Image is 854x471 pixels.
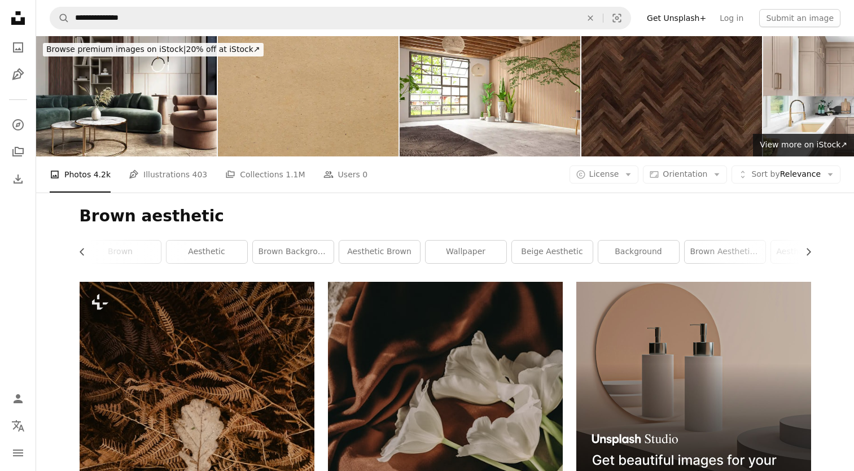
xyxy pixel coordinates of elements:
[771,241,852,263] a: aesthetic wallpaper
[7,442,29,464] button: Menu
[643,165,727,184] button: Orientation
[286,168,305,181] span: 1.1M
[225,156,305,193] a: Collections 1.1M
[339,241,420,263] a: aesthetic brown
[751,169,779,178] span: Sort by
[7,387,29,410] a: Log in / Sign up
[253,241,334,263] a: brown background
[798,241,811,263] button: scroll list to the right
[129,156,207,193] a: Illustrations 403
[685,241,765,263] a: brown aesthetic wallpaper
[663,169,707,178] span: Orientation
[581,36,762,156] img: Dark brown wood background XXXL
[43,43,264,56] div: 20% off at iStock ↗
[570,165,639,184] button: License
[80,433,314,443] a: a white stone in a pile of branches
[7,63,29,86] a: Illustrations
[759,9,840,27] button: Submit an image
[7,415,29,437] button: Language
[50,7,69,29] button: Search Unsplash
[751,169,821,180] span: Relevance
[400,36,580,156] img: Unfurnished Cozy Bedroom with Wooden Wall and Window
[36,36,217,156] img: Modern elegant living room - interior design - 3d render
[426,241,506,263] a: wallpaper
[46,45,186,54] span: Browse premium images on iStock |
[603,7,630,29] button: Visual search
[328,433,563,443] a: white flowers on brown textile
[36,36,270,63] a: Browse premium images on iStock|20% off at iStock↗
[167,241,247,263] a: aesthetic
[578,7,603,29] button: Clear
[323,156,368,193] a: Users 0
[192,168,208,181] span: 403
[362,168,367,181] span: 0
[80,206,811,226] h1: Brown aesthetic
[80,241,93,263] button: scroll list to the left
[80,241,161,263] a: brown
[7,36,29,59] a: Photos
[640,9,713,27] a: Get Unsplash+
[753,134,854,156] a: View more on iStock↗
[7,168,29,190] a: Download History
[512,241,593,263] a: beige aesthetic
[732,165,840,184] button: Sort byRelevance
[713,9,750,27] a: Log in
[50,7,631,29] form: Find visuals sitewide
[7,141,29,163] a: Collections
[218,36,398,156] img: Kraft paper for background
[7,114,29,136] a: Explore
[589,169,619,178] span: License
[760,140,847,149] span: View more on iStock ↗
[598,241,679,263] a: background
